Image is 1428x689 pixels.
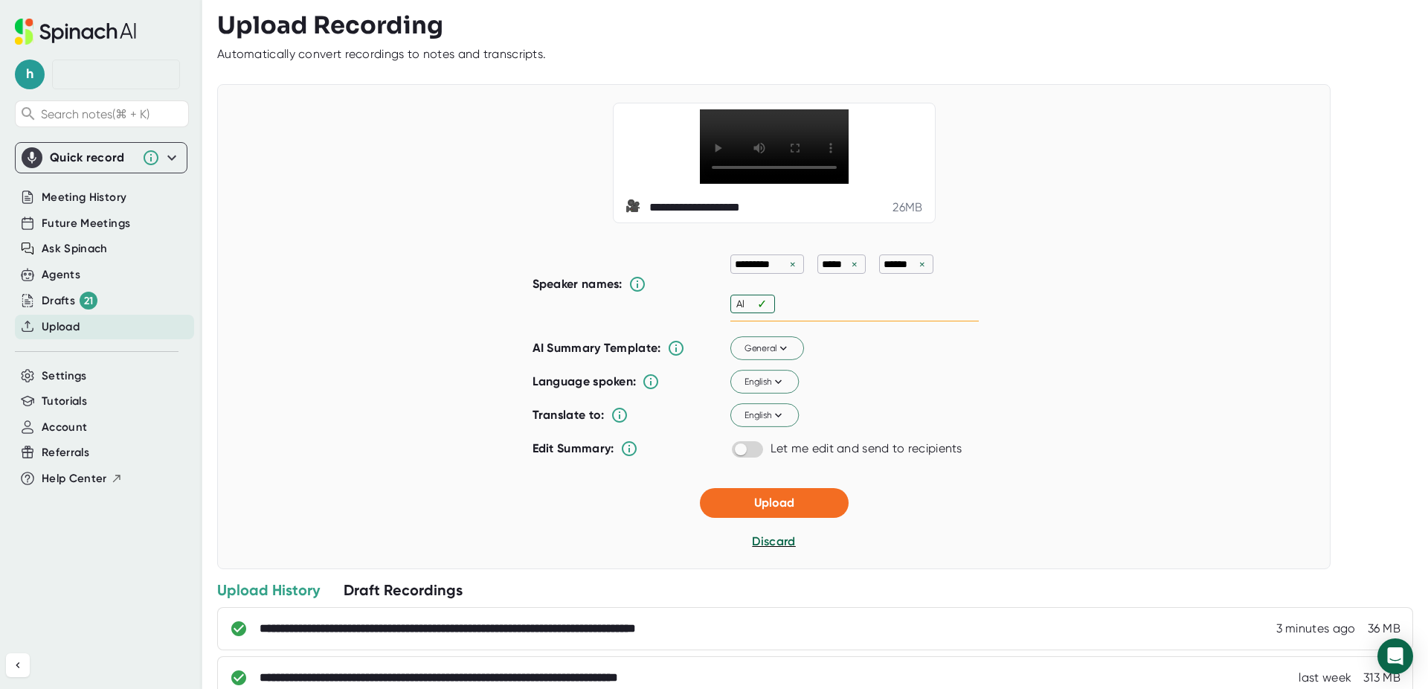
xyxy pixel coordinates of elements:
[22,143,181,173] div: Quick record
[757,297,771,311] div: ✓
[42,419,87,436] button: Account
[1276,621,1356,636] div: 9/30/2025, 2:58:29 PM
[217,580,320,600] div: Upload History
[533,341,661,356] b: AI Summary Template:
[700,488,849,518] button: Upload
[744,342,790,355] span: General
[80,292,97,310] div: 21
[533,408,605,422] b: Translate to:
[217,47,546,62] div: Automatically convert recordings to notes and transcripts.
[744,408,785,422] span: English
[15,60,45,89] span: h
[344,580,463,600] div: Draft Recordings
[217,11,1413,39] h3: Upload Recording
[744,375,785,388] span: English
[50,150,135,165] div: Quick record
[916,257,929,272] div: ×
[42,368,87,385] button: Settings
[730,404,799,428] button: English
[41,107,184,121] span: Search notes (⌘ + K)
[42,470,123,487] button: Help Center
[6,653,30,677] button: Collapse sidebar
[42,393,87,410] button: Tutorials
[625,199,643,217] span: video
[42,318,80,336] button: Upload
[42,266,80,283] button: Agents
[752,533,795,551] button: Discard
[730,337,804,361] button: General
[1299,670,1351,685] div: 9/17/2025, 11:54:09 AM
[42,292,97,310] div: Drafts
[42,470,107,487] span: Help Center
[1368,621,1401,636] div: 36 MB
[730,371,799,394] button: English
[752,534,795,548] span: Discard
[771,441,962,456] div: Let me edit and send to recipients
[533,441,614,455] b: Edit Summary:
[42,189,126,206] button: Meeting History
[1363,670,1400,685] div: 313 MB
[42,215,130,232] button: Future Meetings
[892,200,922,215] div: 26 MB
[754,496,794,510] span: Upload
[848,257,861,272] div: ×
[42,240,108,257] button: Ask Spinach
[786,257,800,272] div: ×
[533,277,623,291] b: Speaker names:
[42,444,89,461] button: Referrals
[42,292,97,310] button: Drafts 21
[533,374,637,388] b: Language spoken:
[1377,638,1413,674] div: Open Intercom Messenger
